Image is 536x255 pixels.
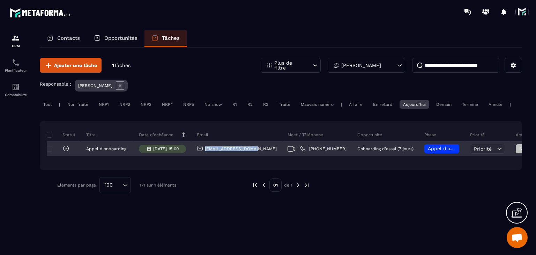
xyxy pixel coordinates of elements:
p: Statut [49,132,75,138]
a: Contacts [40,30,87,47]
div: NRP4 [158,100,176,109]
div: R2 [244,100,256,109]
span: Tâches [114,63,131,68]
p: 01 [269,178,282,192]
p: Priorité [470,132,485,138]
input: Search for option [115,181,121,189]
a: [PHONE_NUMBER] [300,146,347,152]
img: formation [12,34,20,42]
div: No show [201,100,225,109]
span: Appel d’onboarding planifié [428,146,494,151]
p: CRM [2,44,30,48]
p: Onboarding d'essai (7 jours) [357,146,414,151]
p: | [59,102,60,107]
span: 100 [102,181,115,189]
p: Comptabilité [2,93,30,97]
span: | [297,146,298,152]
p: Date d’échéance [139,132,173,138]
p: Email [197,132,208,138]
div: NRP3 [137,100,155,109]
div: Traité [275,100,294,109]
p: [DATE] 15:00 [153,146,179,151]
p: de 1 [284,182,292,188]
a: schedulerschedulerPlanificateur [2,53,30,78]
div: NRP1 [95,100,112,109]
p: 1-1 sur 1 éléments [140,183,176,188]
a: Opportunités [87,30,144,47]
p: Action [516,132,529,138]
div: Aujourd'hui [400,100,429,109]
div: R1 [229,100,240,109]
a: formationformationCRM [2,29,30,53]
img: logo [10,6,73,19]
div: Ouvrir le chat [507,227,528,248]
p: Phase [424,132,436,138]
span: Ajouter une tâche [54,62,97,69]
img: scheduler [12,58,20,67]
div: Tout [40,100,55,109]
p: Responsable : [40,81,71,87]
div: NRP5 [180,100,198,109]
div: R3 [260,100,272,109]
p: Appel d'onboarding [86,146,126,151]
p: Planificateur [2,68,30,72]
p: | [341,102,342,107]
p: Plus de filtre [274,60,305,70]
p: [PERSON_NAME] [78,83,112,88]
p: 1 [112,62,131,69]
p: Tâches [162,35,180,41]
div: Terminé [459,100,482,109]
p: Opportunité [357,132,382,138]
div: En retard [370,100,396,109]
button: Ajouter une tâche [40,58,102,73]
div: Search for option [99,177,131,193]
img: accountant [12,83,20,91]
span: Priorité [474,146,492,152]
p: Titre [86,132,96,138]
img: next [304,182,310,188]
img: prev [252,182,258,188]
p: Meet / Téléphone [288,132,323,138]
div: Annulé [485,100,506,109]
a: accountantaccountantComptabilité [2,78,30,102]
div: Non Traité [64,100,92,109]
p: Opportunités [104,35,137,41]
img: next [295,182,301,188]
p: Contacts [57,35,80,41]
p: Éléments par page [57,183,96,188]
div: Demain [433,100,455,109]
a: Tâches [144,30,187,47]
p: [PERSON_NAME] [341,63,381,68]
div: NRP2 [116,100,134,109]
img: prev [261,182,267,188]
div: À faire [345,100,366,109]
p: | [509,102,511,107]
div: Mauvais numéro [297,100,337,109]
